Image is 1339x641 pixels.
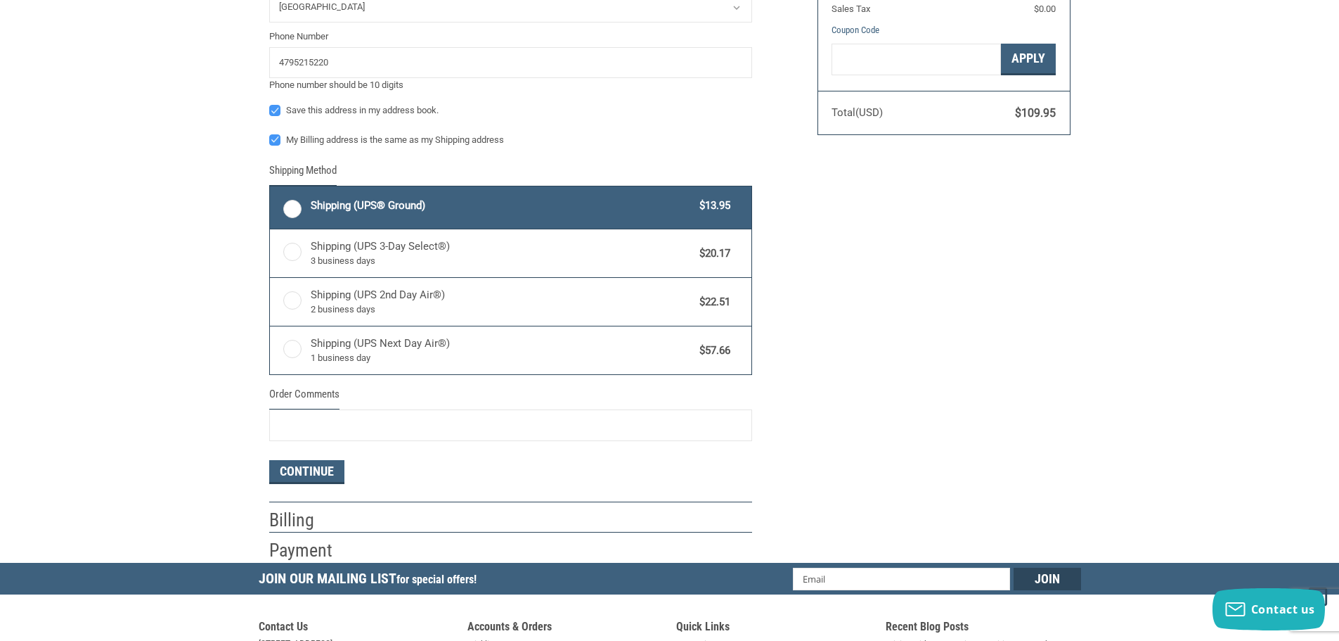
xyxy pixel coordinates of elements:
[311,303,693,317] span: 2 business days
[1015,106,1056,120] span: $109.95
[832,106,883,119] span: Total (USD)
[269,539,351,562] h2: Payment
[693,246,731,262] span: $20.17
[1251,602,1315,617] span: Contact us
[886,620,1081,637] h5: Recent Blog Posts
[1014,568,1081,590] input: Join
[832,25,879,35] a: Coupon Code
[269,386,339,410] legend: Order Comments
[793,568,1010,590] input: Email
[269,163,337,186] legend: Shipping Method
[259,620,454,637] h5: Contact Us
[311,336,693,365] span: Shipping (UPS Next Day Air®)
[832,44,1001,75] input: Gift Certificate or Coupon Code
[259,563,484,599] h5: Join Our Mailing List
[676,620,872,637] h5: Quick Links
[1034,4,1056,14] span: $0.00
[311,198,693,214] span: Shipping (UPS® Ground)
[396,573,477,586] span: for special offers!
[269,509,351,532] h2: Billing
[269,78,752,92] div: Phone number should be 10 digits
[269,105,752,116] label: Save this address in my address book.
[1001,44,1056,75] button: Apply
[693,343,731,359] span: $57.66
[311,254,693,268] span: 3 business days
[693,198,731,214] span: $13.95
[311,287,693,317] span: Shipping (UPS 2nd Day Air®)
[1212,588,1325,630] button: Contact us
[311,239,693,268] span: Shipping (UPS 3-Day Select®)
[693,294,731,310] span: $22.51
[269,460,344,484] button: Continue
[269,134,752,146] label: My Billing address is the same as my Shipping address
[311,351,693,365] span: 1 business day
[467,620,663,637] h5: Accounts & Orders
[832,4,870,14] span: Sales Tax
[269,30,752,44] label: Phone Number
